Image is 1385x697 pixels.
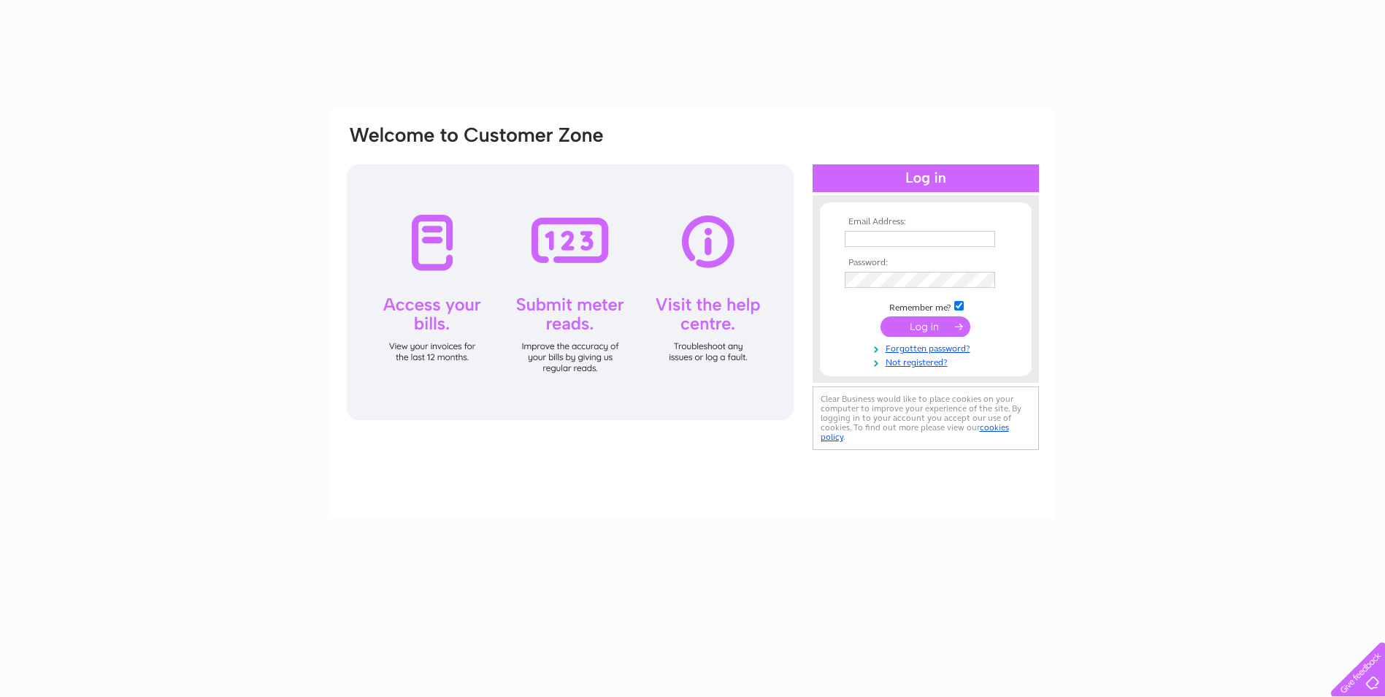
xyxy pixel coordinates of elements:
[845,354,1010,368] a: Not registered?
[813,386,1039,450] div: Clear Business would like to place cookies on your computer to improve your experience of the sit...
[821,422,1009,442] a: cookies policy
[845,340,1010,354] a: Forgotten password?
[841,217,1010,227] th: Email Address:
[841,299,1010,313] td: Remember me?
[881,316,970,337] input: Submit
[841,258,1010,268] th: Password:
